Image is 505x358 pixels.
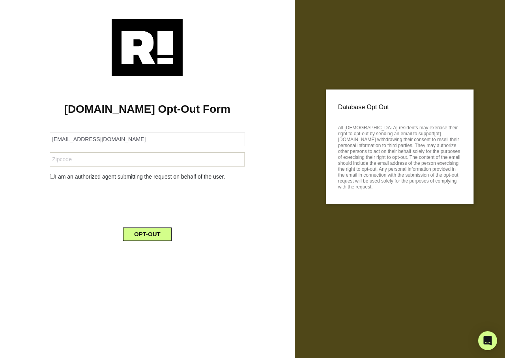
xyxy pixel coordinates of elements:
[338,101,462,113] p: Database Opt Out
[87,187,207,218] iframe: reCAPTCHA
[338,123,462,190] p: All [DEMOGRAPHIC_DATA] residents may exercise their right to opt-out by sending an email to suppo...
[50,153,245,166] input: Zipcode
[478,331,497,350] div: Open Intercom Messenger
[12,103,283,116] h1: [DOMAIN_NAME] Opt-Out Form
[123,227,172,241] button: OPT-OUT
[50,132,245,146] input: Email Address
[112,19,183,76] img: Retention.com
[44,173,251,181] div: I am an authorized agent submitting the request on behalf of the user.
